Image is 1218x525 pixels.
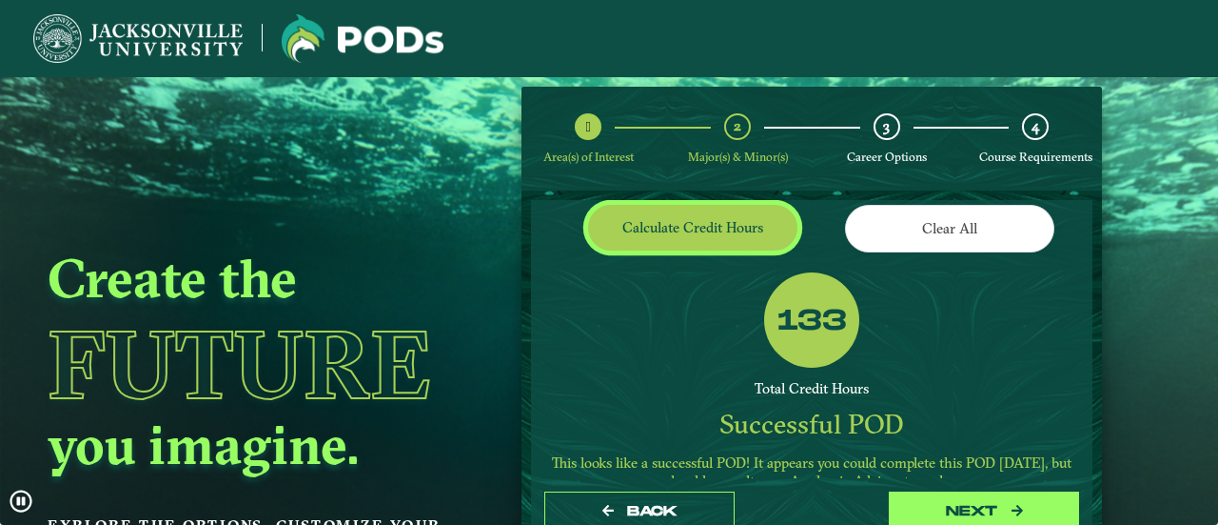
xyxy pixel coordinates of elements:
[1031,117,1039,135] span: 4
[847,150,927,164] span: Career Options
[48,245,476,312] h2: Create the
[979,150,1092,164] span: Course Requirements
[777,304,847,340] label: 133
[688,150,788,164] span: Major(s) & Minor(s)
[627,503,678,519] span: Back
[551,454,1072,491] p: This looks like a successful POD! It appears you could complete this POD [DATE], but you should c...
[845,205,1054,252] button: Clear All
[551,408,1072,441] div: Successful POD
[48,318,476,412] h1: Future
[48,412,476,478] h2: you imagine.
[551,380,1072,398] div: Total Credit Hours
[33,14,243,63] img: Jacksonville University logo
[883,117,890,135] span: 3
[543,150,634,164] span: Area(s) of Interest
[734,117,741,135] span: 2
[588,205,797,250] button: Calculate credit hours
[282,14,443,63] img: Jacksonville University logo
